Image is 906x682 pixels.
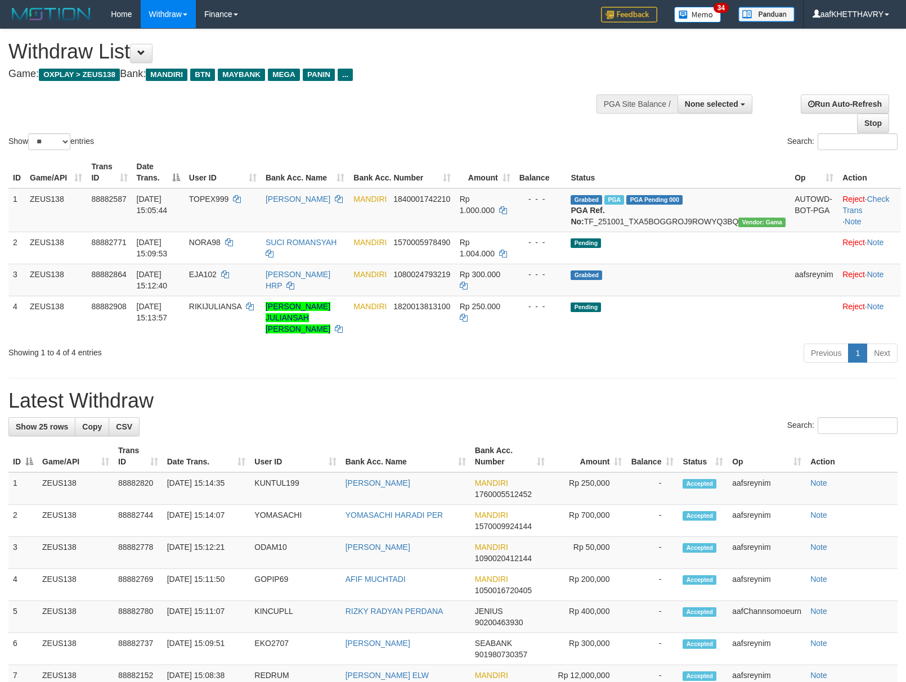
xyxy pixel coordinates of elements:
[571,270,602,280] span: Grabbed
[626,537,678,569] td: -
[250,633,340,665] td: EKO2707
[250,537,340,569] td: ODAM10
[549,472,626,505] td: Rp 250,000
[549,537,626,569] td: Rp 50,000
[114,472,163,505] td: 88882820
[738,7,795,22] img: panduan.png
[475,607,503,616] span: JENIUS
[678,94,752,114] button: None selected
[38,505,114,537] td: ZEUS138
[137,195,168,215] span: [DATE] 15:05:44
[8,601,38,633] td: 5
[626,195,683,205] span: PGA Pending
[393,270,450,279] span: Copy 1080024793219 to clipboard
[801,94,889,114] a: Run Auto-Refresh
[353,195,387,204] span: MANDIRI
[189,195,229,204] span: TOPEX999
[132,156,185,188] th: Date Trans.: activate to sort column descending
[163,440,250,472] th: Date Trans.: activate to sort column ascending
[842,195,889,215] a: Check Trans
[810,575,827,584] a: Note
[845,217,862,226] a: Note
[626,633,678,665] td: -
[810,671,827,680] a: Note
[683,639,716,649] span: Accepted
[475,586,532,595] span: Copy 1050016720405 to clipboard
[346,607,443,616] a: RIZKY RADYAN PERDANA
[790,188,838,232] td: AUTOWD-BOT-PGA
[189,302,241,311] span: RIKIJULIANSA
[87,156,132,188] th: Trans ID: activate to sort column ascending
[250,440,340,472] th: User ID: activate to sort column ascending
[674,7,721,22] img: Button%20Memo.svg
[519,301,562,312] div: - - -
[137,238,168,258] span: [DATE] 15:09:53
[810,511,827,520] a: Note
[266,302,330,333] a: [PERSON_NAME] JULIANSAH [PERSON_NAME]
[838,264,901,296] td: ·
[728,537,806,569] td: aafsreynim
[25,232,87,264] td: ZEUS138
[842,195,865,204] a: Reject
[571,195,602,205] span: Grabbed
[475,490,532,499] span: Copy 1760005512452 to clipboard
[838,232,901,264] td: ·
[8,40,593,63] h1: Withdraw List
[549,440,626,472] th: Amount: activate to sort column ascending
[455,156,515,188] th: Amount: activate to sort column ascending
[25,188,87,232] td: ZEUS138
[8,633,38,665] td: 6
[8,440,38,472] th: ID: activate to sort column descending
[91,238,126,247] span: 88882771
[475,478,508,487] span: MANDIRI
[393,238,450,247] span: Copy 1570005978490 to clipboard
[346,575,406,584] a: AFIF MUCHTADI
[189,238,221,247] span: NORA98
[867,302,884,311] a: Note
[683,671,716,681] span: Accepted
[838,296,901,339] td: ·
[678,440,728,472] th: Status: activate to sort column ascending
[346,543,410,552] a: [PERSON_NAME]
[714,3,729,13] span: 34
[728,569,806,601] td: aafsreynim
[683,575,716,585] span: Accepted
[857,114,889,133] a: Stop
[114,505,163,537] td: 88882744
[867,344,898,363] a: Next
[116,422,132,431] span: CSV
[163,472,250,505] td: [DATE] 15:14:35
[393,302,450,311] span: Copy 1820013813100 to clipboard
[566,188,790,232] td: TF_251001_TXA5BOGGROJ9ROWYQ3BQ
[519,193,562,205] div: - - -
[137,270,168,290] span: [DATE] 15:12:40
[346,478,410,487] a: [PERSON_NAME]
[8,342,369,358] div: Showing 1 to 4 of 4 entries
[25,156,87,188] th: Game/API: activate to sort column ascending
[163,505,250,537] td: [DATE] 15:14:07
[28,133,70,150] select: Showentries
[626,472,678,505] td: -
[353,238,387,247] span: MANDIRI
[338,69,353,81] span: ...
[685,100,738,109] span: None selected
[16,422,68,431] span: Show 25 rows
[571,206,604,226] b: PGA Ref. No:
[475,575,508,584] span: MANDIRI
[549,633,626,665] td: Rp 300,000
[626,601,678,633] td: -
[470,440,549,472] th: Bank Acc. Number: activate to sort column ascending
[39,69,120,81] span: OXPLAY > ZEUS138
[353,270,387,279] span: MANDIRI
[810,639,827,648] a: Note
[810,478,827,487] a: Note
[842,302,865,311] a: Reject
[8,6,94,22] img: MOTION_logo.png
[38,601,114,633] td: ZEUS138
[738,218,786,227] span: Vendor URL: https://trx31.1velocity.biz
[683,543,716,553] span: Accepted
[728,633,806,665] td: aafsreynim
[475,618,523,627] span: Copy 90200463930 to clipboard
[475,650,527,659] span: Copy 901980730357 to clipboard
[353,302,387,311] span: MANDIRI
